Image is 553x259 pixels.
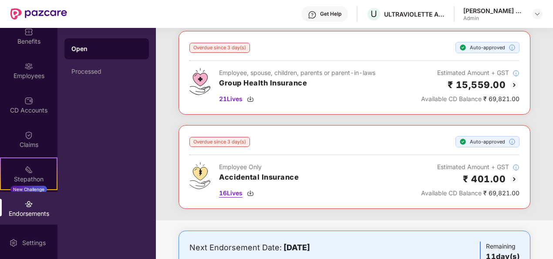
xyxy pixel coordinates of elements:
[455,136,519,147] div: Auto-approved
[24,165,33,174] img: svg+xml;base64,PHN2ZyB4bWxucz0iaHR0cDovL3d3dy53My5vcmcvMjAwMC9zdmciIHdpZHRoPSIyMSIgaGVpZ2h0PSIyMC...
[219,78,375,89] h3: Group Health Insurance
[459,138,466,145] img: svg+xml;base64,PHN2ZyBpZD0iU3RlcC1Eb25lLTE2eDE2IiB4bWxucz0iaHR0cDovL3d3dy53My5vcmcvMjAwMC9zdmciIH...
[509,174,519,184] img: svg+xml;base64,PHN2ZyBpZD0iQmFjay0yMHgyMCIgeG1sbnM9Imh0dHA6Ly93d3cudzMub3JnLzIwMDAvc3ZnIiB3aWR0aD...
[459,44,466,51] img: svg+xml;base64,PHN2ZyBpZD0iU3RlcC1Eb25lLTE2eDE2IiB4bWxucz0iaHR0cDovL3d3dy53My5vcmcvMjAwMC9zdmciIH...
[247,190,254,197] img: svg+xml;base64,PHN2ZyBpZD0iRG93bmxvYWQtMzJ4MzIiIHhtbG5zPSJodHRwOi8vd3d3LnczLm9yZy8yMDAwL3N2ZyIgd2...
[219,172,299,183] h3: Accidental Insurance
[1,175,57,184] div: Stepathon
[189,43,250,53] div: Overdue since 3 day(s)
[24,200,33,208] img: svg+xml;base64,PHN2ZyBpZD0iRW5kb3JzZW1lbnRzIiB4bWxucz0iaHR0cDovL3d3dy53My5vcmcvMjAwMC9zdmciIHdpZH...
[189,242,404,254] div: Next Endorsement Date:
[320,10,341,17] div: Get Help
[20,239,48,247] div: Settings
[308,10,317,19] img: svg+xml;base64,PHN2ZyBpZD0iSGVscC0zMngzMiIgeG1sbnM9Imh0dHA6Ly93d3cudzMub3JnLzIwMDAvc3ZnIiB3aWR0aD...
[513,70,519,77] img: svg+xml;base64,PHN2ZyBpZD0iSW5mb18tXzMyeDMyIiBkYXRhLW5hbWU9IkluZm8gLSAzMngzMiIgeG1sbnM9Imh0dHA6Ly...
[421,162,519,172] div: Estimated Amount + GST
[421,95,482,102] span: Available CD Balance
[463,172,506,186] h2: ₹ 401.00
[24,96,33,105] img: svg+xml;base64,PHN2ZyBpZD0iQ0RfQWNjb3VudHMiIGRhdGEtbmFtZT0iQ0QgQWNjb3VudHMiIHhtbG5zPSJodHRwOi8vd3...
[513,164,519,171] img: svg+xml;base64,PHN2ZyBpZD0iSW5mb18tXzMyeDMyIiBkYXRhLW5hbWU9IkluZm8gLSAzMngzMiIgeG1sbnM9Imh0dHA6Ly...
[421,189,482,197] span: Available CD Balance
[421,94,519,104] div: ₹ 69,821.00
[509,44,516,51] img: svg+xml;base64,PHN2ZyBpZD0iSW5mb18tXzMyeDMyIiBkYXRhLW5hbWU9IkluZm8gLSAzMngzMiIgeG1sbnM9Imh0dHA6Ly...
[10,8,67,20] img: New Pazcare Logo
[421,68,519,78] div: Estimated Amount + GST
[448,78,506,92] h2: ₹ 15,559.00
[219,68,375,78] div: Employee, spouse, children, parents or parent-in-laws
[9,239,18,247] img: svg+xml;base64,PHN2ZyBpZD0iU2V0dGluZy0yMHgyMCIgeG1sbnM9Imh0dHA6Ly93d3cudzMub3JnLzIwMDAvc3ZnIiB3aW...
[24,27,33,36] img: svg+xml;base64,PHN2ZyBpZD0iQmVuZWZpdHMiIHhtbG5zPSJodHRwOi8vd3d3LnczLm9yZy8yMDAwL3N2ZyIgd2lkdGg9Ij...
[219,94,243,104] span: 21 Lives
[421,188,519,198] div: ₹ 69,821.00
[463,15,524,22] div: Admin
[189,162,210,189] img: svg+xml;base64,PHN2ZyB4bWxucz0iaHR0cDovL3d3dy53My5vcmcvMjAwMC9zdmciIHdpZHRoPSI0OS4zMjEiIGhlaWdodD...
[384,10,445,18] div: ULTRAVIOLETTE AUTOMOTIVE PRIVATE LIMITED
[283,243,310,252] b: [DATE]
[534,10,541,17] img: svg+xml;base64,PHN2ZyBpZD0iRHJvcGRvd24tMzJ4MzIiIHhtbG5zPSJodHRwOi8vd3d3LnczLm9yZy8yMDAwL3N2ZyIgd2...
[10,186,47,193] div: New Challenge
[189,137,250,147] div: Overdue since 3 day(s)
[509,138,516,145] img: svg+xml;base64,PHN2ZyBpZD0iSW5mb18tXzMyeDMyIiBkYXRhLW5hbWU9IkluZm8gLSAzMngzMiIgeG1sbnM9Imh0dHA6Ly...
[371,9,377,19] span: U
[189,68,210,95] img: svg+xml;base64,PHN2ZyB4bWxucz0iaHR0cDovL3d3dy53My5vcmcvMjAwMC9zdmciIHdpZHRoPSI0Ny43MTQiIGhlaWdodD...
[71,68,142,75] div: Processed
[509,80,519,90] img: svg+xml;base64,PHN2ZyBpZD0iQmFjay0yMHgyMCIgeG1sbnM9Imh0dHA6Ly93d3cudzMub3JnLzIwMDAvc3ZnIiB3aWR0aD...
[219,188,243,198] span: 16 Lives
[24,62,33,71] img: svg+xml;base64,PHN2ZyBpZD0iRW1wbG95ZWVzIiB4bWxucz0iaHR0cDovL3d3dy53My5vcmcvMjAwMC9zdmciIHdpZHRoPS...
[219,162,299,172] div: Employee Only
[455,42,519,53] div: Auto-approved
[247,95,254,102] img: svg+xml;base64,PHN2ZyBpZD0iRG93bmxvYWQtMzJ4MzIiIHhtbG5zPSJodHRwOi8vd3d3LnczLm9yZy8yMDAwL3N2ZyIgd2...
[71,44,142,53] div: Open
[24,131,33,140] img: svg+xml;base64,PHN2ZyBpZD0iQ2xhaW0iIHhtbG5zPSJodHRwOi8vd3d3LnczLm9yZy8yMDAwL3N2ZyIgd2lkdGg9IjIwIi...
[463,7,524,15] div: [PERSON_NAME] E A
